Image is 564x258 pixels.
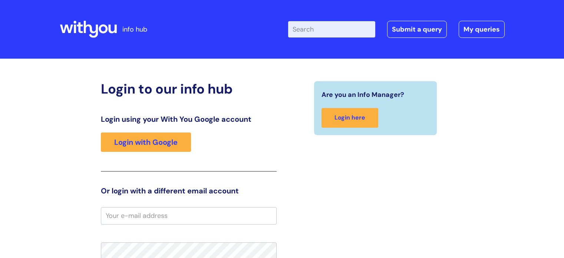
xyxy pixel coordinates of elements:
[101,133,191,152] a: Login with Google
[288,21,375,37] input: Search
[101,115,277,124] h3: Login using your With You Google account
[101,207,277,224] input: Your e-mail address
[101,186,277,195] h3: Or login with a different email account
[387,21,447,38] a: Submit a query
[459,21,505,38] a: My queries
[122,23,147,35] p: info hub
[321,89,404,101] span: Are you an Info Manager?
[321,108,378,128] a: Login here
[101,81,277,97] h2: Login to our info hub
